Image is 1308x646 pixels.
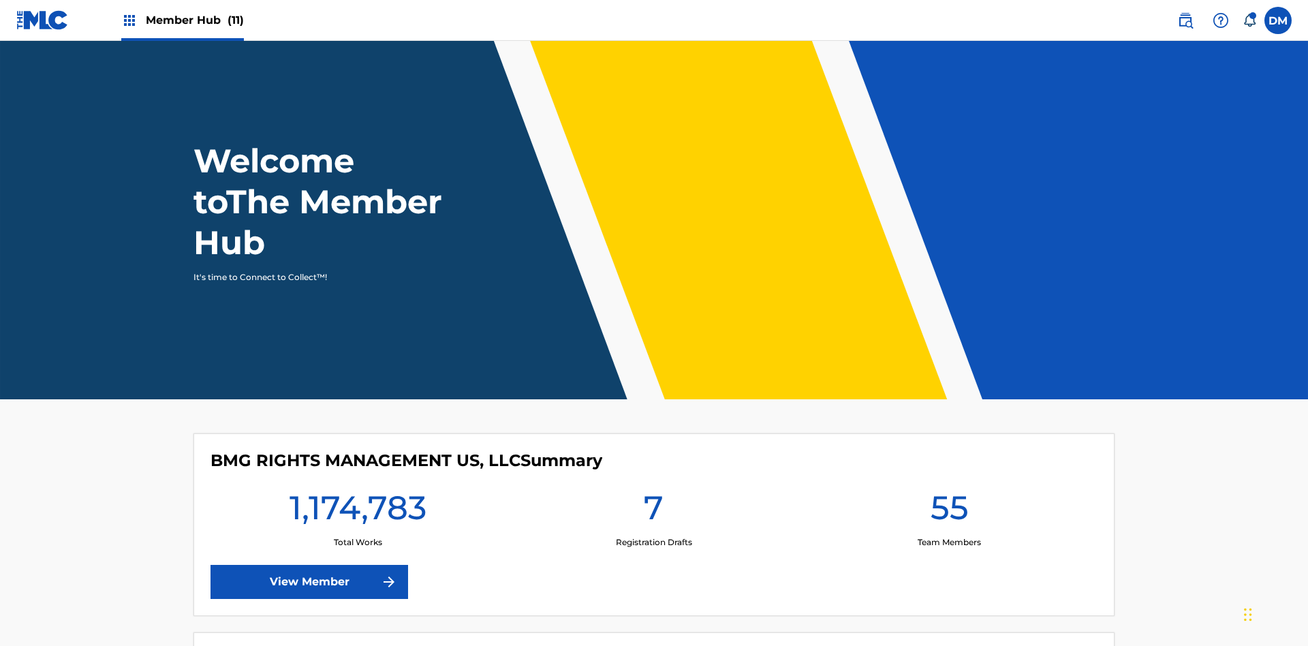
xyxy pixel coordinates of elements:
img: Top Rightsholders [121,12,138,29]
p: Registration Drafts [616,536,692,549]
h1: Welcome to The Member Hub [193,140,448,263]
span: Member Hub [146,12,244,28]
p: Total Works [334,536,382,549]
a: View Member [211,565,408,599]
iframe: Chat Widget [1240,581,1308,646]
span: (11) [228,14,244,27]
h1: 7 [644,487,664,536]
div: Help [1207,7,1234,34]
h1: 55 [931,487,969,536]
div: Drag [1244,594,1252,635]
h1: 1,174,783 [290,487,426,536]
img: search [1177,12,1194,29]
a: Public Search [1172,7,1199,34]
img: MLC Logo [16,10,69,30]
img: f7272a7cc735f4ea7f67.svg [381,574,397,590]
p: It's time to Connect to Collect™! [193,271,430,283]
div: Notifications [1243,14,1256,27]
img: help [1213,12,1229,29]
p: Team Members [918,536,981,549]
div: User Menu [1264,7,1292,34]
h4: BMG RIGHTS MANAGEMENT US, LLC [211,450,602,471]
